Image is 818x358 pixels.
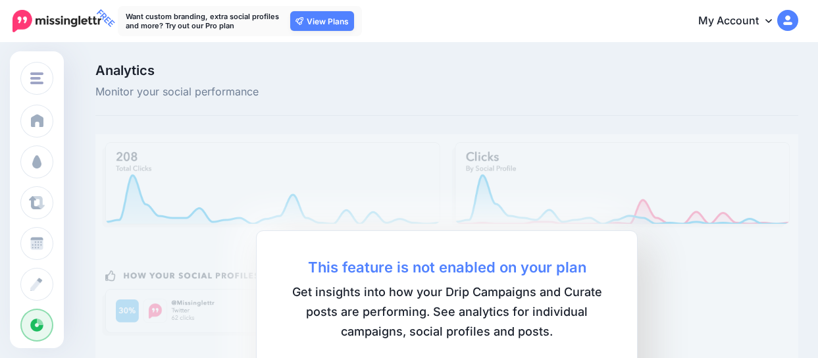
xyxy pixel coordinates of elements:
[92,5,119,32] span: FREE
[685,5,798,38] a: My Account
[290,11,354,31] a: View Plans
[283,282,611,342] span: Get insights into how your Drip Campaigns and Curate posts are performing. See analytics for indi...
[13,7,101,36] a: FREE
[30,72,43,84] img: menu.png
[126,12,284,30] p: Want custom branding, extra social profiles and more? Try out our Pro plan
[283,257,611,277] b: This feature is not enabled on your plan
[95,84,317,101] span: Monitor your social performance
[13,10,101,32] img: Missinglettr
[95,64,317,77] span: Analytics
